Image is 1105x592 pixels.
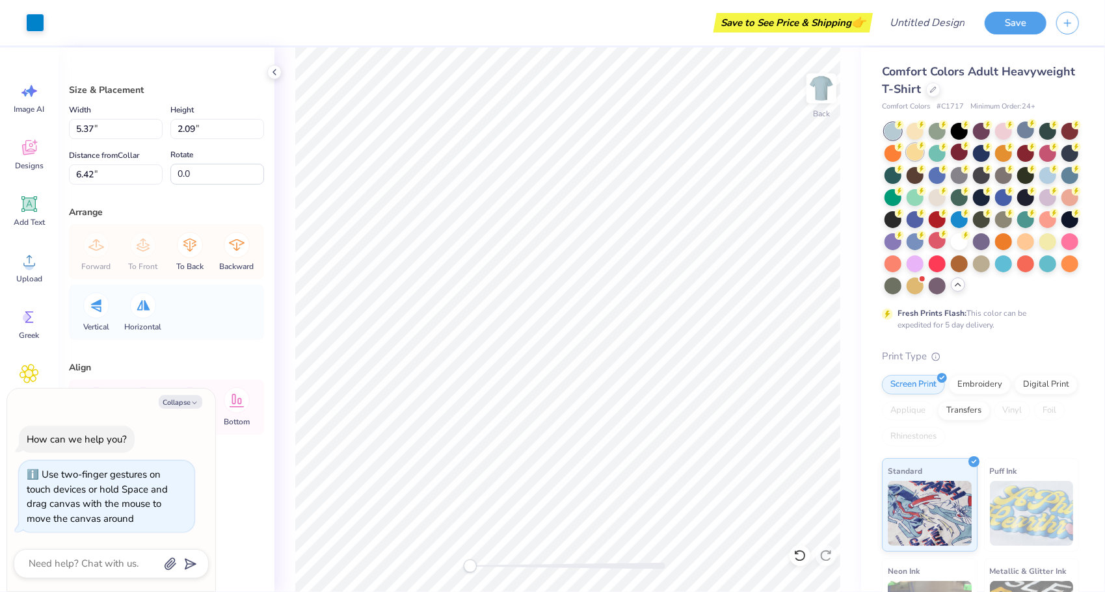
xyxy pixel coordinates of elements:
[879,10,975,36] input: Untitled Design
[851,14,866,30] span: 👉
[8,387,51,407] span: Clipart & logos
[125,322,162,332] span: Horizontal
[882,64,1075,97] span: Comfort Colors Adult Heavyweight T-Shirt
[882,375,945,394] div: Screen Print
[813,108,830,120] div: Back
[888,481,972,546] img: Standard
[938,401,990,420] div: Transfers
[990,464,1017,478] span: Puff Ink
[808,75,834,101] img: Back
[20,330,40,341] span: Greek
[970,101,1035,112] span: Minimum Order: 24 +
[888,464,922,478] span: Standard
[170,147,193,162] label: Rotate
[1015,375,1078,394] div: Digital Print
[69,148,139,163] label: Distance from Collar
[176,261,204,272] span: To Back
[69,205,264,219] div: Arrange
[69,83,264,97] div: Size & Placement
[985,12,1046,34] button: Save
[937,101,964,112] span: # C1717
[83,322,109,332] span: Vertical
[224,417,250,427] span: Bottom
[898,307,1058,331] div: This color can be expedited for 5 day delivery.
[1034,401,1065,420] div: Foil
[15,161,44,171] span: Designs
[882,401,934,420] div: Applique
[994,401,1030,420] div: Vinyl
[882,349,1079,364] div: Print Type
[949,375,1011,394] div: Embroidery
[170,102,194,118] label: Height
[990,481,1074,546] img: Puff Ink
[14,104,45,114] span: Image AI
[888,564,920,578] span: Neon Ink
[69,102,91,118] label: Width
[27,433,127,446] div: How can we help you?
[14,217,45,227] span: Add Text
[882,101,930,112] span: Comfort Colors
[717,13,870,32] div: Save to See Price & Shipping
[882,427,945,446] div: Rhinestones
[27,468,168,525] div: Use two-finger gestures on touch devices or hold Space and drag canvas with the mouse to move the...
[16,274,42,284] span: Upload
[464,560,477,573] div: Accessibility label
[159,395,202,409] button: Collapse
[990,564,1067,578] span: Metallic & Glitter Ink
[69,361,264,374] div: Align
[898,308,966,318] strong: Fresh Prints Flash:
[220,261,254,272] span: Backward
